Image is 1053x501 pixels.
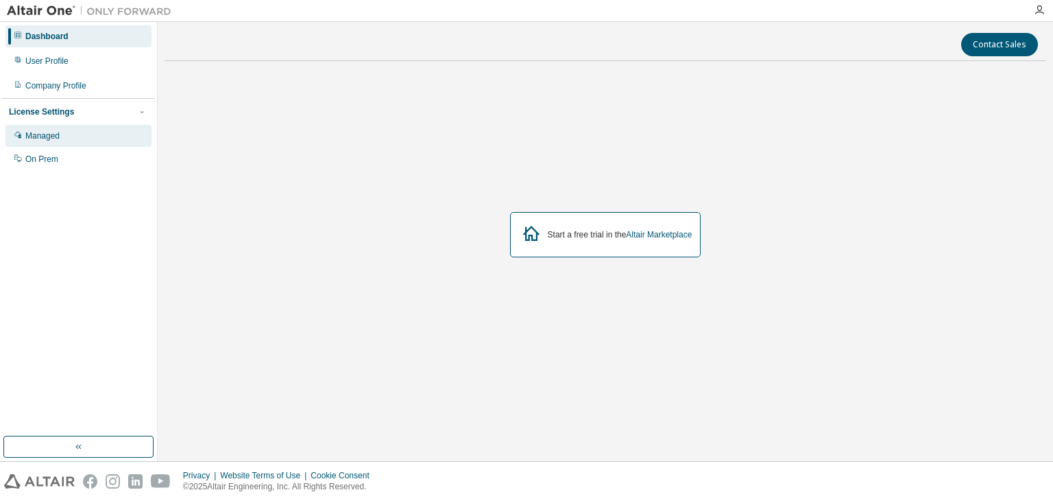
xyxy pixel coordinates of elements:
div: Website Terms of Use [220,470,311,481]
div: Privacy [183,470,220,481]
div: Dashboard [25,31,69,42]
img: Altair One [7,4,178,18]
img: facebook.svg [83,474,97,489]
img: instagram.svg [106,474,120,489]
div: User Profile [25,56,69,67]
div: Company Profile [25,80,86,91]
p: © 2025 Altair Engineering, Inc. All Rights Reserved. [183,481,378,493]
div: On Prem [25,154,58,165]
div: License Settings [9,106,74,117]
img: youtube.svg [151,474,171,489]
a: Altair Marketplace [626,230,692,240]
img: altair_logo.svg [4,474,75,489]
button: Contact Sales [961,33,1038,56]
img: linkedin.svg [128,474,143,489]
div: Cookie Consent [311,470,377,481]
div: Managed [25,130,60,141]
div: Start a free trial in the [548,229,692,240]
